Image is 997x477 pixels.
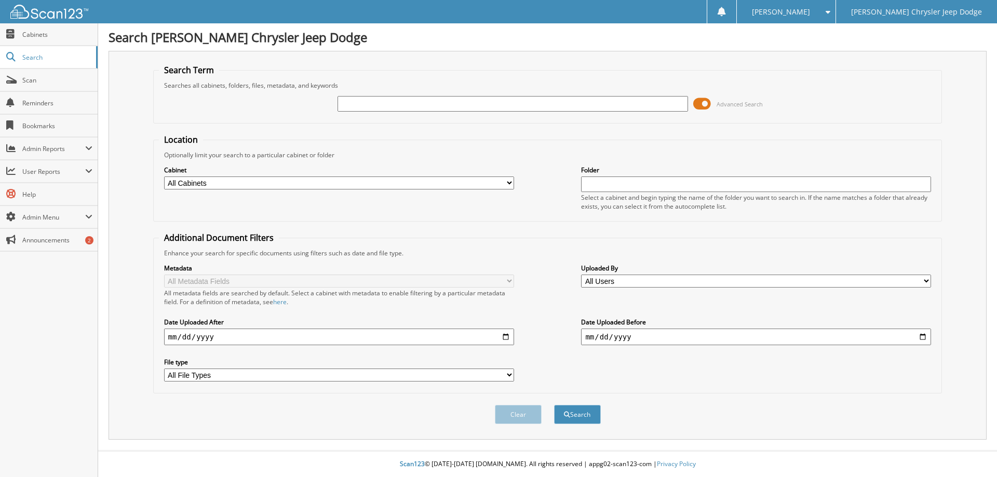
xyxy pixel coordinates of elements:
[581,318,931,326] label: Date Uploaded Before
[657,459,696,468] a: Privacy Policy
[159,232,279,243] legend: Additional Document Filters
[164,318,514,326] label: Date Uploaded After
[98,452,997,477] div: © [DATE]-[DATE] [DOMAIN_NAME]. All rights reserved | appg02-scan123-com |
[22,99,92,107] span: Reminders
[22,213,85,222] span: Admin Menu
[22,144,85,153] span: Admin Reports
[22,30,92,39] span: Cabinets
[85,236,93,244] div: 2
[22,236,92,244] span: Announcements
[581,329,931,345] input: end
[164,264,514,272] label: Metadata
[495,405,542,424] button: Clear
[554,405,601,424] button: Search
[22,190,92,199] span: Help
[400,459,425,468] span: Scan123
[273,297,287,306] a: here
[717,100,763,108] span: Advanced Search
[22,167,85,176] span: User Reports
[22,76,92,85] span: Scan
[109,29,987,46] h1: Search [PERSON_NAME] Chrysler Jeep Dodge
[164,358,514,366] label: File type
[164,289,514,306] div: All metadata fields are searched by default. Select a cabinet with metadata to enable filtering b...
[752,9,810,15] span: [PERSON_NAME]
[22,121,92,130] span: Bookmarks
[159,64,219,76] legend: Search Term
[22,53,91,62] span: Search
[159,249,937,257] div: Enhance your search for specific documents using filters such as date and file type.
[581,193,931,211] div: Select a cabinet and begin typing the name of the folder you want to search in. If the name match...
[164,329,514,345] input: start
[159,151,937,159] div: Optionally limit your search to a particular cabinet or folder
[164,166,514,174] label: Cabinet
[581,166,931,174] label: Folder
[159,81,937,90] div: Searches all cabinets, folders, files, metadata, and keywords
[159,134,203,145] legend: Location
[10,5,88,19] img: scan123-logo-white.svg
[851,9,982,15] span: [PERSON_NAME] Chrysler Jeep Dodge
[581,264,931,272] label: Uploaded By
